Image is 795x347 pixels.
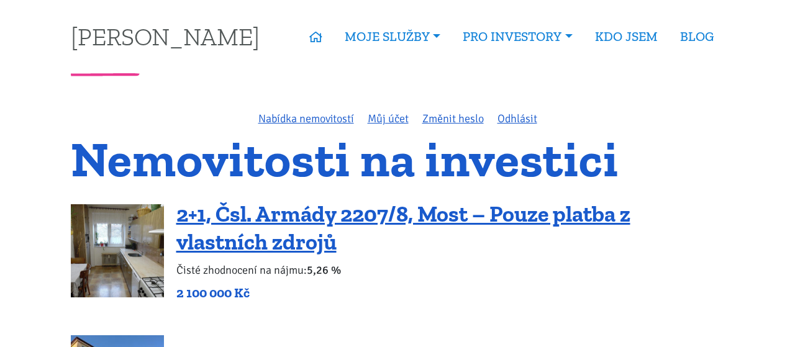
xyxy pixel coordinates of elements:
p: 2 100 000 Kč [176,284,725,302]
a: Změnit heslo [422,112,484,125]
p: Čisté zhodnocení na nájmu: [176,261,725,279]
a: MOJE SLUŽBY [334,22,452,51]
a: PRO INVESTORY [452,22,583,51]
h1: Nemovitosti na investici [71,138,725,180]
a: Můj účet [368,112,409,125]
a: BLOG [669,22,725,51]
a: [PERSON_NAME] [71,24,260,48]
a: Odhlásit [497,112,537,125]
a: Nabídka nemovitostí [258,112,354,125]
a: 2+1, Čsl. Armády 2207/8, Most – Pouze platba z vlastních zdrojů [176,201,630,255]
b: 5,26 % [307,263,341,277]
a: KDO JSEM [584,22,669,51]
